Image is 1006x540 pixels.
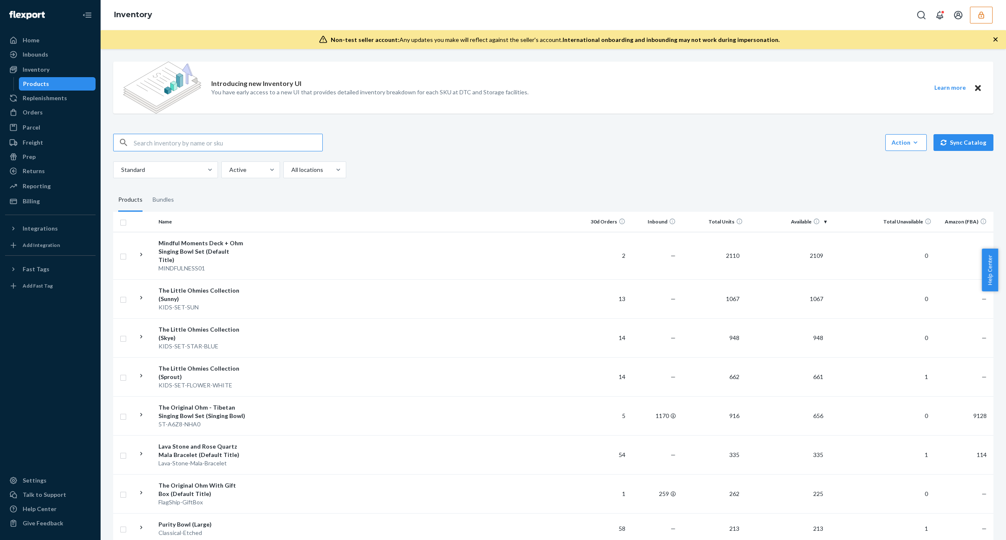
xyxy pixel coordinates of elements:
a: Prep [5,150,96,164]
div: Parcel [23,123,40,132]
span: 948 [810,334,827,341]
img: Flexport logo [9,11,45,19]
span: — [671,451,676,458]
div: KIDS-SET-FLOWER-WHITE [158,381,246,389]
td: 114 [935,435,993,474]
div: Home [23,36,39,44]
a: Freight [5,136,96,149]
div: The Original Ohm - Tibetan Singing Bowl Set (Singing Bowl) [158,403,246,420]
button: Open account menu [950,7,967,23]
div: The Little Ohmies Collection (Sunny) [158,286,246,303]
th: Total Unavailable [830,212,935,232]
span: — [671,295,676,302]
a: Settings [5,474,96,487]
span: 335 [810,451,827,458]
span: 0 [921,252,931,259]
div: Inbounds [23,50,48,59]
span: 0 [921,334,931,341]
span: — [982,490,987,497]
td: 1170 [629,396,679,435]
div: KIDS-SET-STAR-BLUE [158,342,246,350]
button: Open Search Box [913,7,930,23]
a: Talk to Support [5,488,96,501]
span: 0 [921,490,931,497]
th: Inbound [629,212,679,232]
span: 0 [921,412,931,419]
span: 916 [726,412,743,419]
td: 14 [578,357,629,396]
span: 1067 [723,295,743,302]
input: Standard [120,166,121,174]
span: 1 [921,451,931,458]
div: Lava Stone and Rose Quartz Mala Bracelet (Default Title) [158,442,246,459]
a: Inventory [114,10,152,19]
a: Add Integration [5,239,96,252]
span: 335 [726,451,743,458]
div: Billing [23,197,40,205]
p: You have early access to a new UI that provides detailed inventory breakdown for each SKU at DTC ... [211,88,529,96]
span: 661 [810,373,827,380]
span: — [982,525,987,532]
div: Integrations [23,224,58,233]
td: 14 [578,318,629,357]
a: Orders [5,106,96,119]
a: Inventory [5,63,96,76]
span: — [671,334,676,341]
div: Replenishments [23,94,67,102]
p: Introducing new Inventory UI [211,79,301,88]
a: Returns [5,164,96,178]
a: Home [5,34,96,47]
button: Integrations [5,222,96,235]
button: Help Center [982,249,998,291]
a: Add Fast Tag [5,279,96,293]
td: 9128 [935,396,993,435]
div: Give Feedback [23,519,63,527]
div: Fast Tags [23,265,49,273]
div: Reporting [23,182,51,190]
a: Products [19,77,96,91]
a: Parcel [5,121,96,134]
a: Replenishments [5,91,96,105]
input: Search inventory by name or sku [134,134,322,151]
td: 13 [578,279,629,318]
input: All locations [290,166,291,174]
th: Amazon (FBA) [935,212,993,232]
span: 213 [726,525,743,532]
button: Action [885,134,927,151]
a: Billing [5,195,96,208]
div: Products [23,80,49,88]
div: MINDFULNESS01 [158,264,246,273]
span: — [982,373,987,380]
td: 259 [629,474,679,513]
td: 54 [578,435,629,474]
div: Orders [23,108,43,117]
div: Mindful Moments Deck + Ohm Singing Bowl Set (Default Title) [158,239,246,264]
span: 2109 [806,252,827,259]
span: 1067 [806,295,827,302]
div: Add Fast Tag [23,282,53,289]
button: Close [972,83,983,93]
th: Total Units [679,212,746,232]
input: Active [228,166,229,174]
div: Prep [23,153,36,161]
div: Freight [23,138,43,147]
td: 1 [578,474,629,513]
div: Inventory [23,65,49,74]
span: — [671,252,676,259]
div: Action [892,138,920,147]
span: 1 [921,373,931,380]
span: — [671,373,676,380]
a: Inbounds [5,48,96,61]
span: 656 [810,412,827,419]
button: Learn more [929,83,971,93]
td: 2 [578,232,629,279]
span: 0 [921,295,931,302]
th: 30d Orders [578,212,629,232]
th: Name [155,212,249,232]
button: Sync Catalog [933,134,993,151]
span: — [982,295,987,302]
ol: breadcrumbs [107,3,159,27]
button: Fast Tags [5,262,96,276]
td: 5 [578,396,629,435]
